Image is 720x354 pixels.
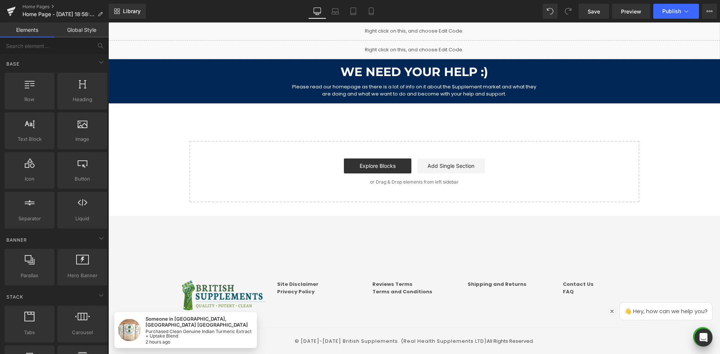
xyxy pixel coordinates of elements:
[186,315,378,322] span: © [DATE]-[DATE] British Supplements. (Real Health Supplements LTD)
[123,8,141,15] span: Library
[6,60,20,67] span: Base
[62,315,538,323] div: All Rights Reserved.
[662,8,681,14] span: Publish
[543,4,558,19] button: Undo
[169,258,210,265] a: Site Disclaimer
[694,329,712,347] div: Open Intercom Messenger
[22,11,94,17] span: Home Page - [DATE] 18:58:39
[22,4,109,10] a: Home Pages
[37,68,574,75] p: are doing and what we want to do and become with your help and support.
[454,258,485,265] a: Contact Us
[359,258,418,265] a: Shipping and Returns
[344,4,362,19] a: Tablet
[7,175,52,183] span: Icon
[7,272,52,279] span: Parallax
[7,135,52,143] span: Text Block
[511,280,604,298] p: 👋 Hey, how can we help you?
[264,258,304,265] a: Reviews Terms
[612,4,650,19] a: Preview
[6,236,28,243] span: Banner
[588,7,600,15] span: Save
[60,175,105,183] span: Button
[93,157,519,162] p: or Drag & Drop elements from left sidebar
[6,293,24,300] span: Stack
[653,4,699,19] button: Publish
[454,266,465,273] a: FAQ
[37,293,145,305] div: Someone in [GEOGRAPHIC_DATA], [GEOGRAPHIC_DATA] [GEOGRAPHIC_DATA]
[235,136,303,151] a: Explore Blocks
[308,4,326,19] a: Desktop
[60,215,105,223] span: Liquid
[37,307,145,316] div: Purchased Clean Genuine Indian Turmeric Extract + Uptake Blend
[54,22,109,37] a: Global Style
[309,136,376,151] a: Add Single Section
[73,258,157,288] img: British Supplements
[7,96,52,103] span: Row
[10,296,32,319] img: Clean Genuine Indian Turmeric Extract + Uptake Blend
[7,215,52,223] span: Separator
[702,4,717,19] button: More
[362,4,380,19] a: Mobile
[561,4,576,19] button: Redo
[326,4,344,19] a: Laptop
[60,272,105,279] span: Hero Banner
[37,61,574,68] p: Please read our homepage as there is a lot of info on it about the Supplement market and what they
[37,317,62,322] div: 2 hours ago
[60,96,105,103] span: Heading
[60,329,105,336] span: Carousel
[264,266,324,273] a: Terms and Conditions
[60,135,105,143] span: Image
[7,329,52,336] span: Tabs
[169,266,206,273] a: Privacy Policy
[621,7,641,15] span: Preview
[109,4,146,19] a: New Library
